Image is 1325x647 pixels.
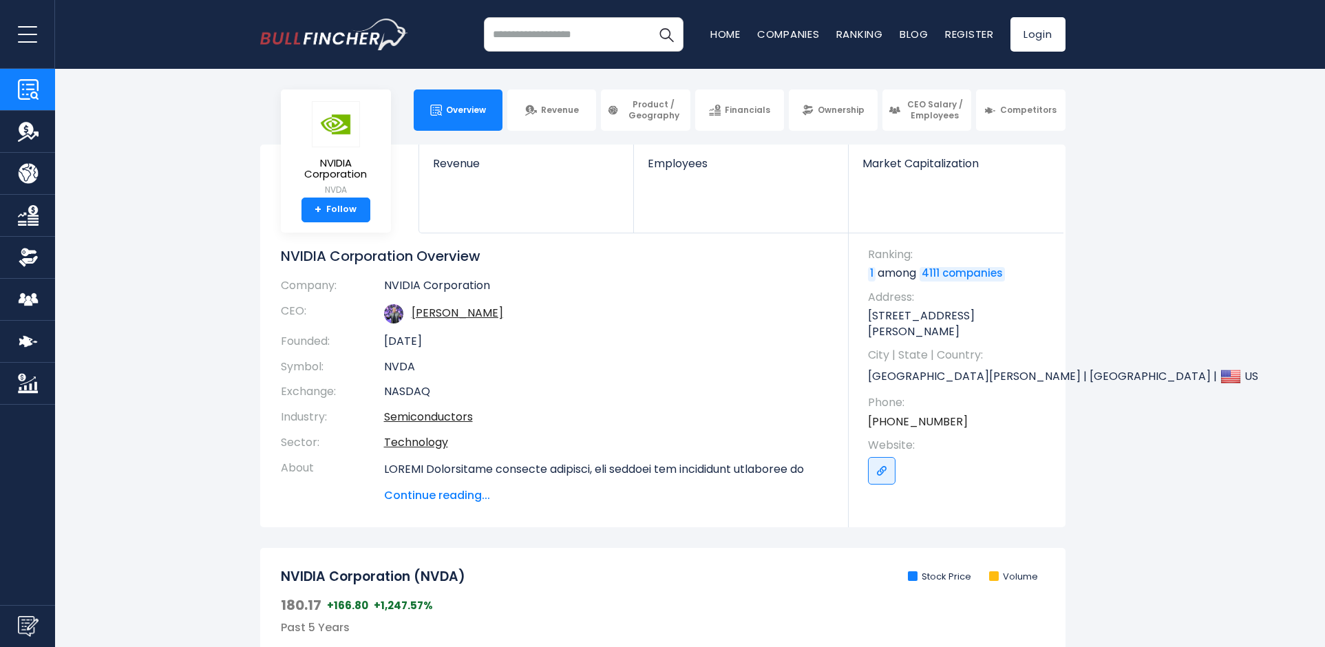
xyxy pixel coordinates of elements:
a: Ownership [789,89,878,131]
span: Market Capitalization [862,157,1050,170]
th: Symbol: [281,354,384,380]
small: NVDA [292,184,380,196]
a: Go to link [868,457,895,485]
a: Register [945,27,994,41]
a: 1 [868,267,876,281]
a: Revenue [419,145,633,193]
img: bullfincher logo [260,19,408,50]
span: Revenue [541,105,579,116]
img: Ownership [18,247,39,268]
span: Phone: [868,395,1052,410]
span: Address: [868,290,1052,305]
img: jensen-huang.jpg [384,304,403,323]
li: Stock Price [908,571,971,583]
span: Financials [725,105,770,116]
th: Sector: [281,430,384,456]
span: NVIDIA Corporation [292,158,380,180]
a: Companies [757,27,820,41]
td: [DATE] [384,329,828,354]
td: NVDA [384,354,828,380]
th: Founded: [281,329,384,354]
a: Technology [384,434,448,450]
td: NASDAQ [384,379,828,405]
a: Financials [695,89,784,131]
a: Blog [900,27,929,41]
a: Market Capitalization [849,145,1063,193]
th: CEO: [281,299,384,329]
span: Overview [446,105,486,116]
a: Login [1010,17,1066,52]
p: among [868,266,1052,281]
a: ceo [412,305,503,321]
a: [PHONE_NUMBER] [868,414,968,429]
span: CEO Salary / Employees [904,99,965,120]
span: Ranking: [868,247,1052,262]
th: About [281,456,384,504]
span: Past 5 Years [281,619,350,635]
a: Revenue [507,89,596,131]
span: Competitors [1000,105,1057,116]
li: Volume [989,571,1038,583]
a: NVIDIA Corporation NVDA [291,100,381,198]
span: 180.17 [281,596,321,614]
a: Ranking [836,27,883,41]
span: Ownership [818,105,865,116]
h2: NVIDIA Corporation (NVDA) [281,569,465,586]
span: Revenue [433,157,619,170]
strong: + [315,204,321,216]
a: Employees [634,145,848,193]
span: +166.80 [327,599,368,613]
span: Continue reading... [384,487,828,504]
a: Home [710,27,741,41]
span: Website: [868,438,1052,453]
a: +Follow [301,198,370,222]
a: 4111 companies [920,267,1005,281]
a: Overview [414,89,502,131]
button: Search [649,17,683,52]
a: Product / Geography [601,89,690,131]
span: City | State | Country: [868,348,1052,363]
td: NVIDIA Corporation [384,279,828,299]
h1: NVIDIA Corporation Overview [281,247,828,265]
p: [STREET_ADDRESS][PERSON_NAME] [868,308,1052,339]
span: Employees [648,157,834,170]
th: Company: [281,279,384,299]
a: Competitors [976,89,1065,131]
th: Industry: [281,405,384,430]
th: Exchange: [281,379,384,405]
p: [GEOGRAPHIC_DATA][PERSON_NAME] | [GEOGRAPHIC_DATA] | US [868,366,1052,387]
a: CEO Salary / Employees [882,89,971,131]
span: Product / Geography [623,99,683,120]
a: Semiconductors [384,409,473,425]
a: Go to homepage [260,19,408,50]
span: +1,247.57% [374,599,433,613]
